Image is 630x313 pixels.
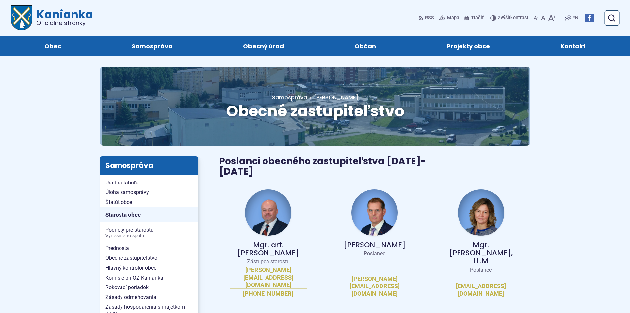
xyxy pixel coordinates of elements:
[314,94,358,101] span: [PERSON_NAME]
[132,36,172,56] span: Samospráva
[307,94,358,101] a: [PERSON_NAME]
[44,36,61,56] span: Obec
[326,36,405,56] a: Občan
[105,197,193,207] span: Štatút obce
[540,11,547,25] button: Nastaviť pôvodnú veľkosť písma
[105,243,193,253] span: Prednosta
[105,263,193,273] span: Hlavný kontrolór obce
[100,292,198,302] a: Zásady odmeňovania
[100,253,198,263] a: Obecné zastupiteľstvo
[105,253,193,263] span: Obecné zastupiteľstvo
[571,14,580,22] a: EN
[447,36,490,56] span: Projekty obce
[272,94,307,101] a: Samospráva
[105,292,193,302] span: Zásady odmeňovania
[560,36,586,56] span: Kontakt
[572,14,578,22] span: EN
[16,36,90,56] a: Obec
[100,197,198,207] a: Štatút obce
[490,11,530,25] button: Zvýšiťkontrast
[226,100,404,122] span: Obecné zastupiteľstvo
[100,273,198,283] a: Komisie pri OZ Kanianka
[355,36,376,56] span: Občan
[351,189,398,236] img: fotka - Andrej Baláž
[100,207,198,222] a: Starosta obce
[442,283,519,297] a: [EMAIL_ADDRESS][DOMAIN_NAME]
[336,241,413,249] p: [PERSON_NAME]
[532,36,614,56] a: Kontakt
[418,11,435,25] a: RSS
[425,14,434,22] span: RSS
[245,189,291,236] img: fotka - Jozef Baláž
[458,189,504,236] img: fotka - Andrea Filt
[438,11,460,25] a: Mapa
[532,11,540,25] button: Zmenšiť veľkosť písma
[100,283,198,292] a: Rokovací poriadok
[498,15,528,21] span: kontrast
[547,11,557,25] button: Zväčšiť veľkosť písma
[105,273,193,283] span: Komisie pri OZ Kanianka
[442,241,519,265] p: Mgr. [PERSON_NAME], LL.M
[105,283,193,292] span: Rokovací poriadok
[498,15,510,21] span: Zvýšiť
[36,20,93,26] span: Oficiálne stránky
[447,14,459,22] span: Mapa
[105,187,193,197] span: Úloha samosprávy
[336,250,413,257] p: Poslanec
[418,36,518,56] a: Projekty obce
[442,267,519,273] p: Poslanec
[100,263,198,273] a: Hlavný kontrolór obce
[230,258,307,265] p: Zástupca starostu
[105,210,193,220] span: Starosta obce
[336,275,413,298] a: [PERSON_NAME][EMAIL_ADDRESS][DOMAIN_NAME]
[463,11,485,25] button: Tlačiť
[105,225,193,240] span: Podnety pre starostu
[11,5,93,30] a: Logo Kanianka, prejsť na domovskú stránku.
[100,225,198,240] a: Podnety pre starostuVyriešme to spolu
[585,14,594,22] img: Prejsť na Facebook stránku
[32,9,93,26] span: Kanianka
[100,156,198,175] h3: Samospráva
[230,241,307,257] p: Mgr. art. [PERSON_NAME]
[230,266,307,289] a: [PERSON_NAME][EMAIL_ADDRESS][DOMAIN_NAME]
[471,15,484,21] span: Tlačiť
[243,290,293,298] a: [PHONE_NUMBER]
[105,234,193,239] span: Vyriešme to spolu
[100,187,198,197] a: Úloha samosprávy
[243,36,284,56] span: Obecný úrad
[100,178,198,188] a: Úradná tabuľa
[105,178,193,188] span: Úradná tabuľa
[103,36,201,56] a: Samospráva
[11,5,32,30] img: Prejsť na domovskú stránku
[215,36,313,56] a: Obecný úrad
[219,155,426,178] span: Poslanci obecného zastupiteľstva [DATE]-[DATE]
[100,243,198,253] a: Prednosta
